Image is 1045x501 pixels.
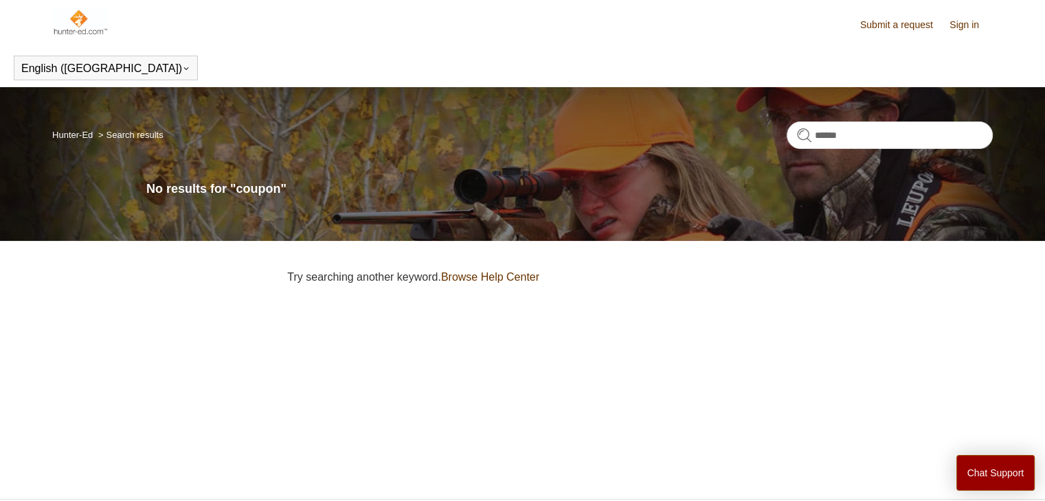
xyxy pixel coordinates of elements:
img: Hunter-Ed Help Center home page [52,8,108,36]
a: Sign in [950,18,993,32]
input: Search [787,121,993,149]
h1: No results for "coupon" [146,180,993,198]
p: Try searching another keyword. [287,269,993,286]
button: Chat Support [956,455,1035,491]
button: English ([GEOGRAPHIC_DATA]) [21,62,190,75]
li: Search results [95,130,164,140]
a: Hunter-Ed [52,130,93,140]
li: Hunter-Ed [52,130,95,140]
a: Browse Help Center [441,271,539,283]
a: Submit a request [860,18,947,32]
